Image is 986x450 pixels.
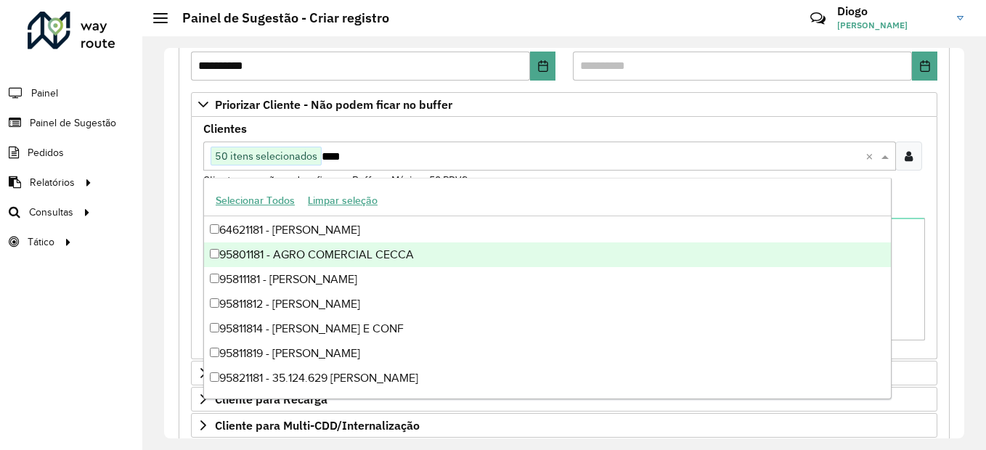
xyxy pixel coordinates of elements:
span: Priorizar Cliente - Não podem ficar no buffer [215,99,452,110]
a: Priorizar Cliente - Não podem ficar no buffer [191,92,937,117]
a: Cliente para Multi-CDD/Internalização [191,413,937,438]
a: Contato Rápido [802,3,834,34]
div: 95801181 - AGRO COMERCIAL CECCA [204,242,891,267]
span: Cliente para Multi-CDD/Internalização [215,420,420,431]
a: Cliente para Recarga [191,387,937,412]
span: Relatórios [30,175,75,190]
a: Preservar Cliente - Devem ficar no buffer, não roteirizar [191,361,937,385]
div: 95811812 - [PERSON_NAME] [204,292,891,316]
button: Choose Date [530,52,555,81]
ng-dropdown-panel: Options list [203,178,892,399]
button: Selecionar Todos [209,189,301,212]
div: 95811814 - [PERSON_NAME] E CONF [204,316,891,341]
h2: Painel de Sugestão - Criar registro [168,10,389,26]
label: Clientes [203,120,247,137]
div: 95811819 - [PERSON_NAME] [204,341,891,366]
div: 64621181 - [PERSON_NAME] [204,218,891,242]
span: 50 itens selecionados [211,147,321,165]
div: 95811181 - [PERSON_NAME] [204,267,891,292]
h3: Diogo [837,4,946,18]
span: Cliente para Recarga [215,393,327,405]
div: Priorizar Cliente - Não podem ficar no buffer [191,117,937,359]
div: 95821181 - 35.124.629 [PERSON_NAME] [204,366,891,390]
span: Tático [28,234,54,250]
button: Limpar seleção [301,189,384,212]
button: Choose Date [912,52,937,81]
span: [PERSON_NAME] [837,19,946,32]
span: Consultas [29,205,73,220]
span: Painel de Sugestão [30,115,116,131]
small: Clientes que não podem ficar no Buffer – Máximo 50 PDVS [203,173,468,187]
span: Pedidos [28,145,64,160]
span: Painel [31,86,58,101]
span: Clear all [865,147,878,165]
